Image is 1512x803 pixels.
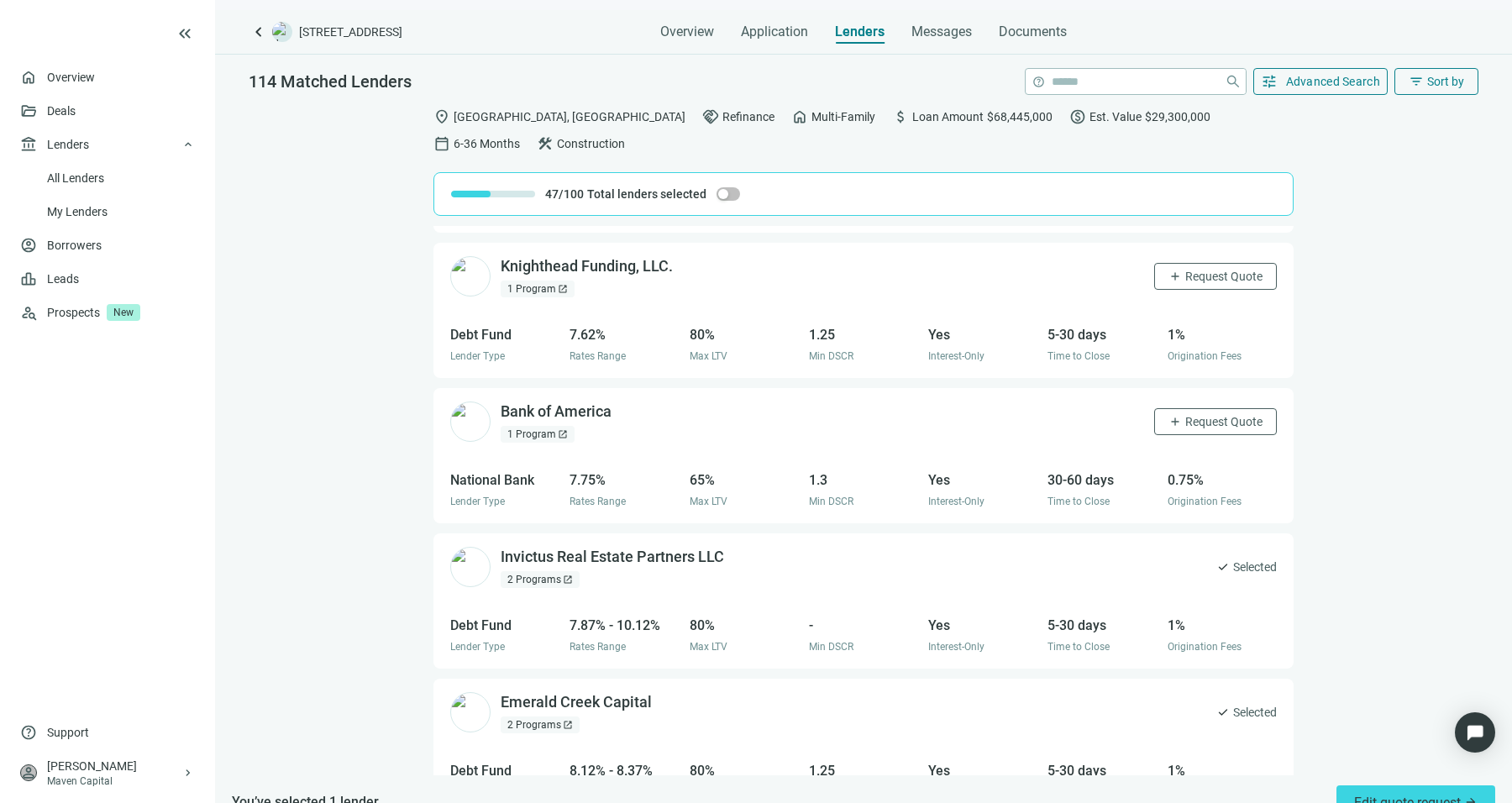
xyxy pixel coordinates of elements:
button: addRequest Quote [1154,263,1277,290]
div: 1.25 [809,324,918,345]
span: person [20,764,37,781]
span: Interest-Only [928,496,984,507]
span: Selected [1233,703,1277,722]
span: keyboard_arrow_right [181,766,195,779]
div: 1% [1168,324,1277,345]
img: 6a35f476-abac-457f-abaa-44b9f21779e3.png [450,401,491,442]
span: tune [1261,73,1278,90]
span: open_in_new [558,429,568,439]
div: 8.12% - 8.37% [570,760,679,781]
span: calendar_today [433,135,450,152]
span: home [791,108,808,125]
span: 6-36 Months [454,134,520,153]
span: Origination Fees [1168,350,1242,362]
a: Leads [47,272,79,286]
span: keyboard_arrow_up [181,138,195,151]
button: filter_listSort by [1394,68,1478,95]
img: 26124e43-eb8c-4e58-8658-7ea066eb0826 [450,547,491,587]
span: Origination Fees [1168,496,1242,507]
span: Selected [1233,558,1277,576]
span: add [1168,270,1182,283]
span: open_in_new [558,284,568,294]
span: open_in_new [563,720,573,730]
div: 7.75% [570,470,679,491]
div: 5-30 days [1047,760,1157,781]
span: Request Quote [1185,415,1263,428]
span: Interest-Only [928,350,984,362]
a: keyboard_arrow_left [249,22,269,42]
span: Max LTV [690,641,727,653]
span: Min DSCR [809,641,853,653]
div: 0.75% [1168,470,1277,491]
span: open_in_new [563,575,573,585]
div: 1 Program [501,426,575,443]
img: deal-logo [272,22,292,42]
div: - [809,615,918,636]
span: filter_list [1409,74,1424,89]
span: $29,300,000 [1145,108,1210,126]
span: Messages [911,24,972,39]
div: 1 Program [501,281,575,297]
span: Sort by [1427,75,1464,88]
div: Yes [928,615,1037,636]
div: Debt Fund [450,615,559,636]
span: Lenders [47,128,89,161]
div: 80% [690,615,799,636]
span: keyboard_double_arrow_left [175,24,195,44]
span: Min DSCR [809,496,853,507]
span: $68,445,000 [987,108,1053,126]
span: handshake [702,108,719,125]
div: Maven Capital [47,774,181,788]
span: Rates Range [570,350,626,362]
div: Debt Fund [450,760,559,781]
div: Invictus Real Estate Partners LLC [501,547,724,568]
div: 2 Programs [501,571,580,588]
div: Prospects [47,296,195,329]
img: 63a60816-1876-48d0-b6d9-4aa66343d008 [450,692,491,732]
div: 65% [690,470,799,491]
span: location_on [433,108,450,125]
span: Lenders [835,24,885,40]
span: [STREET_ADDRESS] [299,24,402,40]
span: 47/100 [545,186,584,202]
a: ProspectsNew [47,296,195,329]
span: paid [1069,108,1086,125]
span: Interest-Only [928,641,984,653]
span: Origination Fees [1168,641,1242,653]
a: Borrowers [47,239,102,252]
img: 8b0b97e4-600c-492e-8e9a-6c90cfe488e8 [450,256,491,297]
span: Refinance [722,108,774,126]
div: Est. Value [1069,108,1210,125]
div: [PERSON_NAME] [47,758,181,774]
div: Bank of America [501,401,612,422]
span: Time to Close [1047,350,1110,362]
div: 1% [1168,760,1277,781]
span: [GEOGRAPHIC_DATA], [GEOGRAPHIC_DATA] [454,108,685,126]
span: Time to Close [1047,641,1110,653]
span: Documents [999,24,1067,40]
div: Loan Amount [892,108,1053,125]
span: Lender Type [450,496,505,507]
span: help [20,724,37,741]
span: Time to Close [1047,496,1110,507]
button: tuneAdvanced Search [1253,68,1389,95]
span: Min DSCR [809,350,853,362]
a: Deals [47,104,76,118]
a: My Lenders [47,205,108,218]
div: 7.62% [570,324,679,345]
span: Max LTV [690,496,727,507]
span: Construction [557,134,625,153]
span: Total lenders selected [587,186,706,202]
div: 5-30 days [1047,615,1157,636]
span: Lender Type [450,641,505,653]
div: 80% [690,760,799,781]
div: 1% [1168,615,1277,636]
span: Max LTV [690,350,727,362]
a: All Lenders [47,171,104,185]
div: National Bank [450,470,559,491]
div: Yes [928,324,1037,345]
span: add [1168,415,1182,428]
span: Request Quote [1185,270,1263,283]
span: New [107,304,140,321]
span: Application [741,24,808,40]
